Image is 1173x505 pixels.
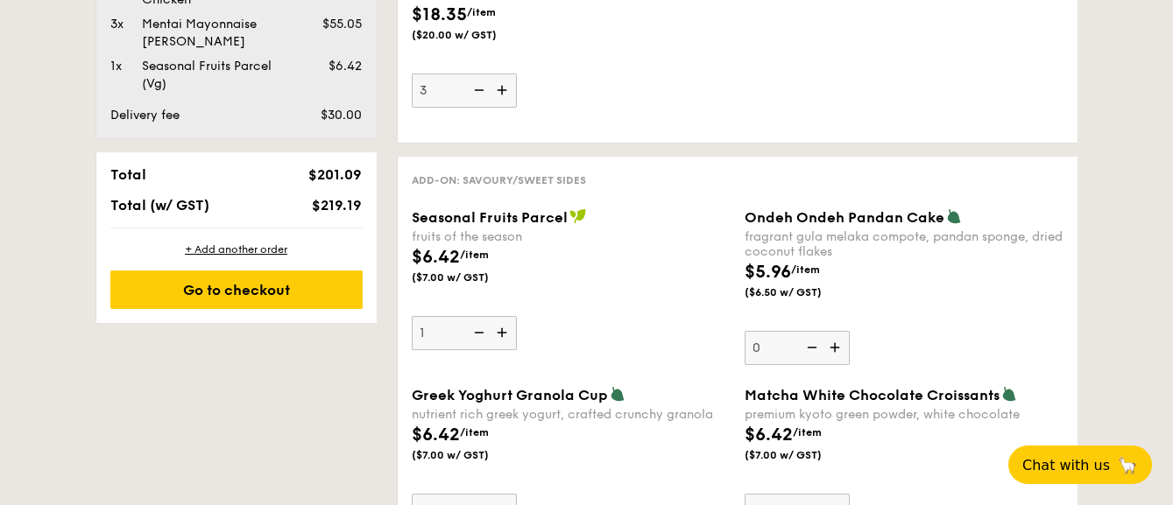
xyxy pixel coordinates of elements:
[412,448,531,462] span: ($7.00 w/ GST)
[322,17,362,32] span: $55.05
[312,197,362,214] span: $219.19
[797,331,823,364] img: icon-reduce.1d2dbef1.svg
[491,316,517,349] img: icon-add.58712e84.svg
[412,174,586,186] span: Add-on: Savoury/Sweet Sides
[103,16,135,33] div: 3x
[135,58,294,93] div: Seasonal Fruits Parcel (Vg)
[745,387,1000,403] span: Matcha White Chocolate Croissants
[745,285,864,299] span: ($6.50 w/ GST)
[321,108,362,123] span: $30.00
[412,387,608,403] span: Greek Yoghurt Granola Cup
[110,166,146,183] span: Total
[745,262,791,283] span: $5.96
[823,331,850,364] img: icon-add.58712e84.svg
[464,316,491,349] img: icon-reduce.1d2dbef1.svg
[791,263,820,276] span: /item
[412,74,517,108] input: sous vide norwegian salmon, mentaiko, balsamic glazed sweet potatoMin 1 guests$18.35/item($20.00 ...
[329,59,362,74] span: $6.42
[1001,386,1017,402] img: icon-vegetarian.fe4039eb.svg
[110,108,180,123] span: Delivery fee
[412,424,460,445] span: $6.42
[110,242,363,256] div: + Add another order
[745,331,850,365] input: Ondeh Ondeh Pandan Cakefragrant gula melaka compote, pandan sponge, dried coconut flakes$5.96/ite...
[308,166,362,183] span: $201.09
[745,424,793,445] span: $6.42
[460,426,489,438] span: /item
[110,197,209,214] span: Total (w/ GST)
[793,426,822,438] span: /item
[110,270,363,309] div: Go to checkout
[491,74,517,107] img: icon-add.58712e84.svg
[412,209,568,226] span: Seasonal Fruits Parcel
[1022,457,1110,473] span: Chat with us
[412,28,531,42] span: ($20.00 w/ GST)
[412,247,460,268] span: $6.42
[412,270,531,284] span: ($7.00 w/ GST)
[103,58,135,75] div: 1x
[745,407,1063,422] div: premium kyoto green powder, white chocolate
[460,249,489,261] span: /item
[467,6,496,18] span: /item
[464,74,491,107] img: icon-reduce.1d2dbef1.svg
[412,229,731,244] div: fruits of the season
[412,316,517,350] input: Seasonal Fruits Parcelfruits of the season$6.42/item($7.00 w/ GST)
[610,386,625,402] img: icon-vegetarian.fe4039eb.svg
[135,16,294,51] div: Mentai Mayonnaise [PERSON_NAME]
[412,407,731,422] div: nutrient rich greek yogurt, crafted crunchy granola
[1117,455,1138,475] span: 🦙
[569,208,587,224] img: icon-vegan.f8ff3823.svg
[745,229,1063,259] div: fragrant gula melaka compote, pandan sponge, dried coconut flakes
[745,209,944,226] span: Ondeh Ondeh Pandan Cake
[946,208,962,224] img: icon-vegetarian.fe4039eb.svg
[745,448,864,462] span: ($7.00 w/ GST)
[1008,445,1152,484] button: Chat with us🦙
[412,4,467,25] span: $18.35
